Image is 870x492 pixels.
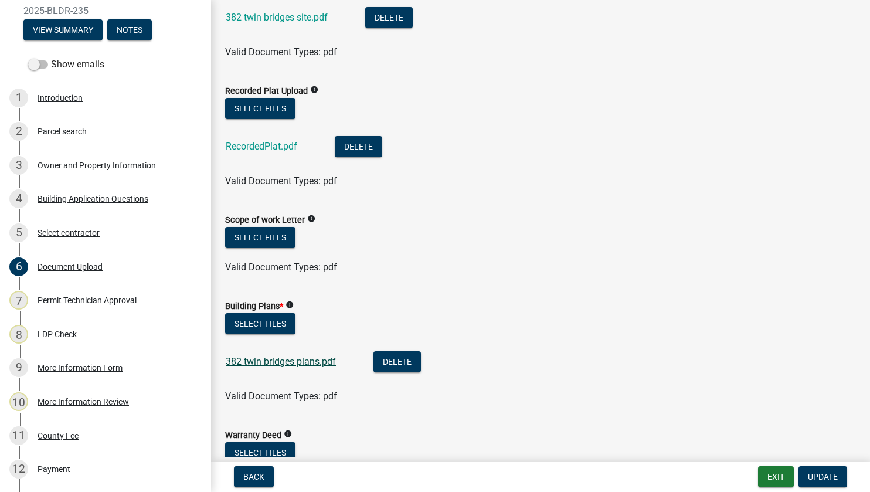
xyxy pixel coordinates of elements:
[9,89,28,107] div: 1
[38,127,87,135] div: Parcel search
[38,296,137,304] div: Permit Technician Approval
[38,330,77,338] div: LDP Check
[226,12,328,23] a: 382 twin bridges site.pdf
[335,142,382,153] wm-modal-confirm: Delete Document
[38,398,129,406] div: More Information Review
[23,5,188,16] span: 2025-BLDR-235
[365,7,413,28] button: Delete
[225,216,305,225] label: Scope of work Letter
[9,189,28,208] div: 4
[225,303,283,311] label: Building Plans
[38,161,156,169] div: Owner and Property Information
[225,46,337,57] span: Valid Document Types: pdf
[9,122,28,141] div: 2
[234,466,274,487] button: Back
[798,466,847,487] button: Update
[225,98,295,119] button: Select files
[9,392,28,411] div: 10
[9,426,28,445] div: 11
[284,430,292,438] i: info
[226,141,297,152] a: RecordedPlat.pdf
[310,86,318,94] i: info
[9,460,28,479] div: 12
[38,94,83,102] div: Introduction
[225,432,281,440] label: Warranty Deed
[225,442,295,463] button: Select files
[38,364,123,372] div: More Information Form
[38,195,148,203] div: Building Application Questions
[365,13,413,24] wm-modal-confirm: Delete Document
[758,466,794,487] button: Exit
[23,19,103,40] button: View Summary
[243,472,264,481] span: Back
[9,156,28,175] div: 3
[9,257,28,276] div: 6
[9,291,28,310] div: 7
[107,19,152,40] button: Notes
[38,432,79,440] div: County Fee
[335,136,382,157] button: Delete
[28,57,104,72] label: Show emails
[107,26,152,35] wm-modal-confirm: Notes
[808,472,838,481] span: Update
[225,313,295,334] button: Select files
[373,351,421,372] button: Delete
[226,356,336,367] a: 382 twin bridges plans.pdf
[38,229,100,237] div: Select contractor
[38,263,103,271] div: Document Upload
[307,215,315,223] i: info
[9,358,28,377] div: 9
[23,26,103,35] wm-modal-confirm: Summary
[225,262,337,273] span: Valid Document Types: pdf
[225,391,337,402] span: Valid Document Types: pdf
[373,357,421,368] wm-modal-confirm: Delete Document
[225,175,337,186] span: Valid Document Types: pdf
[225,227,295,248] button: Select files
[9,223,28,242] div: 5
[286,301,294,309] i: info
[225,87,308,96] label: Recorded Plat Upload
[38,465,70,473] div: Payment
[9,325,28,344] div: 8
